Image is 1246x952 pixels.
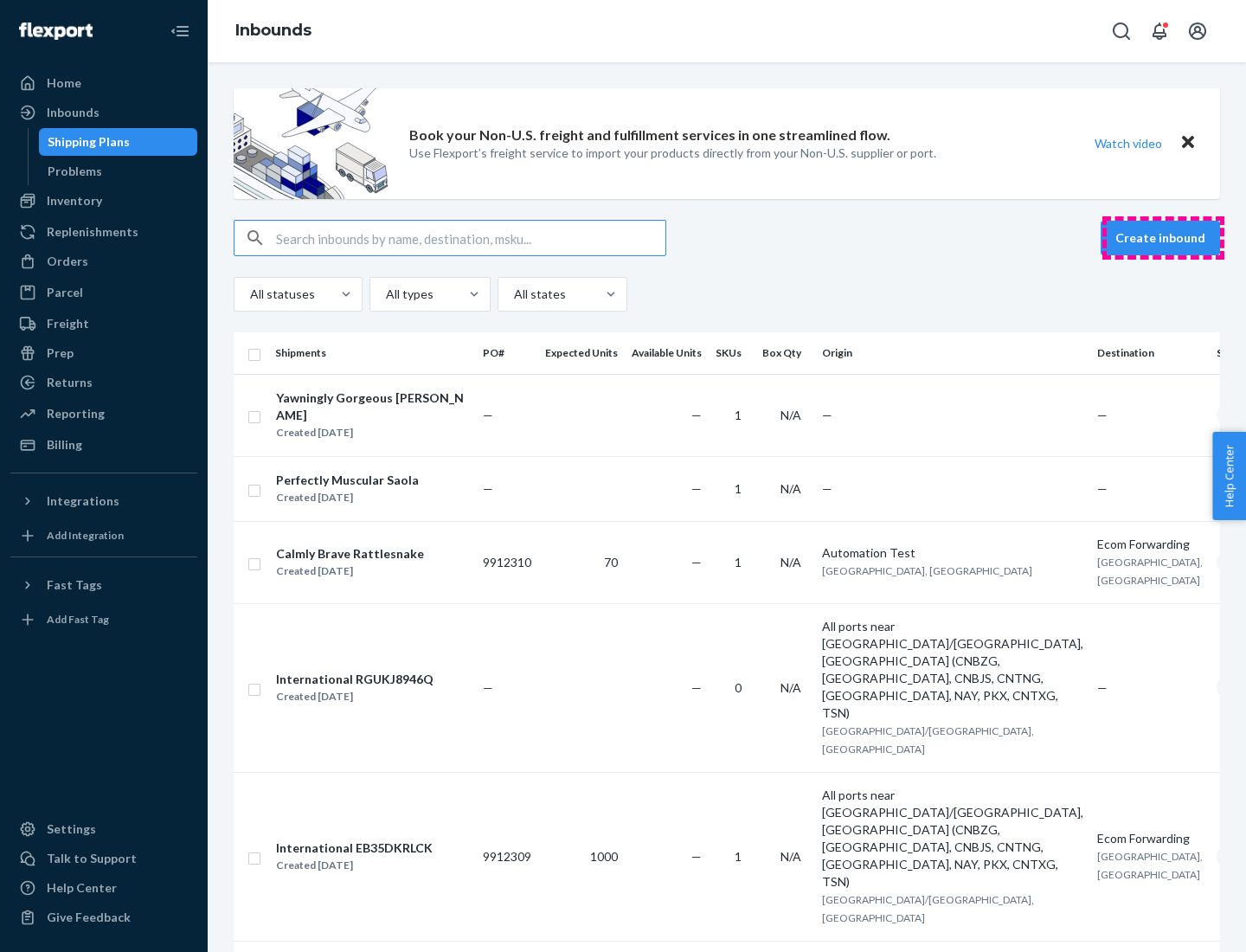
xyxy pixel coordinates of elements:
span: [GEOGRAPHIC_DATA], [GEOGRAPHIC_DATA] [1097,556,1203,587]
div: Replenishments [47,223,138,241]
span: 70 [604,555,618,569]
button: Integrations [10,487,197,515]
button: Give Feedback [10,904,197,931]
input: All states [512,286,514,303]
div: Automation Test [822,544,1083,562]
a: Talk to Support [10,845,197,872]
a: Replenishments [10,218,197,246]
button: Fast Tags [10,571,197,599]
span: — [822,481,832,496]
div: Created [DATE] [276,563,424,580]
div: All ports near [GEOGRAPHIC_DATA]/[GEOGRAPHIC_DATA], [GEOGRAPHIC_DATA] (CNBZG, [GEOGRAPHIC_DATA], ... [822,787,1083,891]
span: — [1097,408,1108,422]
div: Help Center [47,879,117,897]
a: Inbounds [10,99,197,126]
a: Inventory [10,187,197,215]
a: Billing [10,431,197,459]
span: — [691,481,702,496]
div: Reporting [47,405,105,422]
div: Returns [47,374,93,391]
th: Shipments [268,332,476,374]
span: N/A [780,849,801,864]
td: 9912310 [476,521,538,603]
span: [GEOGRAPHIC_DATA]/[GEOGRAPHIC_DATA], [GEOGRAPHIC_DATA] [822,724,1034,756]
a: Problems [39,158,198,185]
div: Inbounds [47,104,100,121]
a: Add Integration [10,522,197,550]
span: — [691,849,702,864]
a: Reporting [10,400,197,428]
td: 9912309 [476,772,538,941]
div: Settings [47,820,96,838]
button: Close Navigation [163,14,197,48]
a: Freight [10,310,197,338]
span: 1 [735,555,742,569]
span: — [822,408,832,422]
a: Home [10,69,197,97]
a: Inbounds [235,21,311,40]
a: Shipping Plans [39,128,198,156]
div: Created [DATE] [276,857,433,874]
span: — [1097,481,1108,496]
p: Use Flexport’s freight service to import your products directly from your Non-U.S. supplier or port. [409,145,936,162]
div: Home [47,74,81,92]
div: Created [DATE] [276,688,434,705]
span: — [483,481,493,496]
span: — [691,680,702,695]
span: — [1097,680,1108,695]
div: International EB35DKRLCK [276,839,433,857]
div: Created [DATE] [276,424,468,441]
div: Talk to Support [47,850,137,867]
a: Orders [10,248,197,275]
div: Give Feedback [47,909,131,926]
div: Calmly Brave Rattlesnake [276,545,424,563]
span: N/A [780,408,801,422]
button: Watch video [1083,131,1173,156]
div: Created [DATE] [276,489,419,506]
div: All ports near [GEOGRAPHIC_DATA]/[GEOGRAPHIC_DATA], [GEOGRAPHIC_DATA] (CNBZG, [GEOGRAPHIC_DATA], ... [822,618,1083,722]
div: International RGUKJ8946Q [276,671,434,688]
div: Shipping Plans [48,133,130,151]
th: PO# [476,332,538,374]
a: Parcel [10,279,197,306]
a: Add Fast Tag [10,606,197,634]
p: Book your Non-U.S. freight and fulfillment services in one streamlined flow. [409,125,890,145]
a: Prep [10,339,197,367]
div: Freight [47,315,89,332]
div: Ecom Forwarding [1097,830,1203,847]
div: Parcel [47,284,83,301]
span: 1 [735,849,742,864]
span: N/A [780,481,801,496]
button: Open account menu [1180,14,1215,48]
img: Flexport logo [19,23,93,40]
span: N/A [780,680,801,695]
button: Open Search Box [1104,14,1139,48]
span: [GEOGRAPHIC_DATA]/[GEOGRAPHIC_DATA], [GEOGRAPHIC_DATA] [822,893,1034,924]
button: Open notifications [1142,14,1177,48]
button: Help Center [1212,432,1246,520]
div: Perfectly Muscular Saola [276,472,419,489]
th: Origin [815,332,1090,374]
div: Problems [48,163,102,180]
div: Inventory [47,192,102,209]
span: 1 [735,481,742,496]
span: — [483,680,493,695]
div: Billing [47,436,82,453]
th: Box Qty [755,332,815,374]
th: Destination [1090,332,1210,374]
span: 0 [735,680,742,695]
a: Settings [10,815,197,843]
input: All types [384,286,386,303]
span: — [691,555,702,569]
div: Add Integration [47,528,124,543]
span: [GEOGRAPHIC_DATA], [GEOGRAPHIC_DATA] [822,564,1032,577]
span: [GEOGRAPHIC_DATA], [GEOGRAPHIC_DATA] [1097,850,1203,881]
button: Close [1177,131,1199,156]
input: All statuses [248,286,250,303]
th: Expected Units [538,332,625,374]
span: N/A [780,555,801,569]
span: 1000 [590,849,618,864]
th: SKUs [709,332,755,374]
div: Ecom Forwarding [1097,536,1203,553]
